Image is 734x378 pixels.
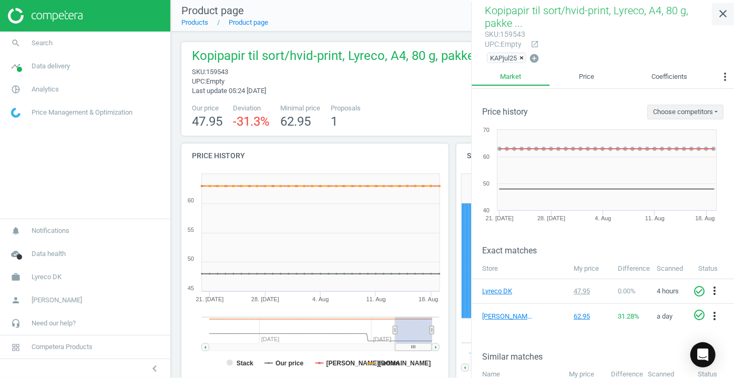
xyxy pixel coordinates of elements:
[472,68,550,86] a: Market
[490,53,517,63] span: KAPjul25
[717,7,729,20] i: close
[719,70,731,83] i: more_vert
[192,104,222,113] span: Our price
[485,30,498,38] span: sku
[192,68,206,76] span: sku :
[196,296,224,302] tspan: 21. [DATE]
[419,296,439,302] tspan: 18. Aug
[483,127,490,133] text: 70
[192,114,222,129] span: 47.95
[141,362,168,375] button: chevron_left
[531,40,539,48] i: open_in_new
[645,215,665,221] tspan: 11. Aug
[32,226,69,236] span: Notifications
[32,319,76,328] span: Need our help?
[233,104,270,113] span: Deviation
[537,215,565,221] tspan: 28. [DATE]
[486,215,514,221] tspan: 21. [DATE]
[574,287,608,296] div: 47.95
[32,295,82,305] span: [PERSON_NAME]
[618,312,639,320] span: 31.28 %
[32,249,66,259] span: Data health
[331,114,338,129] span: 1
[188,227,194,233] text: 55
[482,246,734,256] h3: Exact matches
[529,53,539,64] i: add_circle
[233,114,270,129] span: -31.3 %
[483,154,490,160] text: 60
[716,68,734,89] button: more_vert
[618,287,636,295] span: 0.00 %
[6,267,26,287] i: work
[472,259,568,279] th: Store
[693,285,706,298] i: check_circle_outline
[206,68,228,76] span: 159543
[366,296,386,302] tspan: 11. Aug
[623,68,716,86] a: Coefficients
[568,259,613,279] th: My price
[708,310,721,323] button: more_vert
[613,259,651,279] th: Difference
[188,285,194,291] text: 45
[8,8,83,24] img: ajHJNr6hYgQAAAAASUVORK5CYII=
[192,77,206,85] span: upc :
[482,107,528,117] h3: Price history
[574,312,608,321] div: 62.95
[693,259,734,279] th: Status
[525,40,539,49] a: open_in_new
[276,360,304,367] tspan: Our price
[6,79,26,99] i: pie_chart_outlined
[378,360,400,367] tspan: median
[485,29,525,39] div: : 159543
[32,272,62,282] span: Lyreco DK
[32,342,93,352] span: Competera Products
[657,287,679,295] span: 4 hours
[651,259,693,279] th: Scanned
[32,62,70,71] span: Data delivery
[181,4,244,17] span: Product page
[280,114,311,129] span: 62.95
[6,221,26,241] i: notifications
[693,309,706,321] i: check_circle_outline
[6,33,26,53] i: search
[6,56,26,76] i: timeline
[331,104,361,113] span: Proposals
[519,53,526,63] button: ×
[32,108,132,117] span: Price Management & Optimization
[485,40,499,48] span: upc
[482,287,535,296] a: Lyreco DK
[11,108,21,118] img: wGWNvw8QSZomAAAAABJRU5ErkJggg==
[708,284,721,297] i: more_vert
[188,256,194,262] text: 50
[6,313,26,333] i: headset_mic
[181,144,448,168] h4: Price history
[690,342,716,367] div: Open Intercom Messenger
[485,4,688,29] span: Kopipapir til sort/hvid-print, Lyreco, A4, 80 g, pakke ...
[192,47,589,67] span: Kopipapir til sort/hvid-print, Lyreco, A4, 80 g, pakke a 5 x 500 ark, Empty
[483,207,490,213] text: 40
[32,85,59,94] span: Analytics
[251,296,279,302] tspan: 28. [DATE]
[32,38,53,48] span: Search
[206,77,225,85] span: Empty
[657,312,672,320] span: a day
[482,312,535,321] a: [PERSON_NAME][DOMAIN_NAME]
[327,360,431,367] tspan: [PERSON_NAME][DOMAIN_NAME]
[528,53,540,65] button: add_circle
[482,352,734,362] h3: Similar matches
[148,362,161,375] i: chevron_left
[229,18,268,26] a: Product page
[483,180,490,187] text: 50
[192,87,266,95] span: Last update 05:24 [DATE]
[6,244,26,264] i: cloud_done
[647,105,723,119] button: Choose competitors
[280,104,320,113] span: Minimal price
[595,215,611,221] tspan: 4. Aug
[181,18,208,26] a: Products
[708,284,721,298] button: more_vert
[312,296,329,302] tspan: 4. Aug
[695,215,715,221] tspan: 18. Aug
[237,360,253,367] tspan: Stack
[188,197,194,203] text: 60
[485,39,525,49] div: : Empty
